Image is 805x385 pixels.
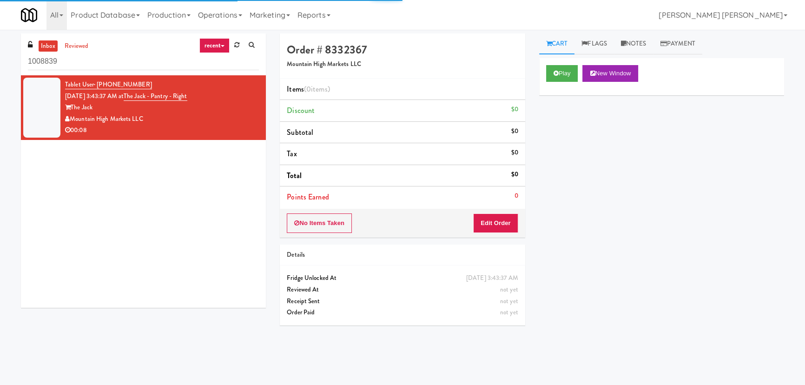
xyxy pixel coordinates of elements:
[287,192,329,202] span: Points Earned
[28,53,259,70] input: Search vision orders
[582,65,638,82] button: New Window
[65,80,152,89] a: Tablet User· [PHONE_NUMBER]
[500,285,518,294] span: not yet
[500,308,518,317] span: not yet
[500,297,518,305] span: not yet
[614,33,653,54] a: Notes
[539,33,575,54] a: Cart
[287,272,518,284] div: Fridge Unlocked At
[94,80,152,89] span: · [PHONE_NUMBER]
[62,40,91,52] a: reviewed
[287,105,315,116] span: Discount
[287,296,518,307] div: Receipt Sent
[287,84,330,94] span: Items
[511,126,518,137] div: $0
[65,92,124,100] span: [DATE] 3:43:37 AM at
[287,213,352,233] button: No Items Taken
[39,40,58,52] a: inbox
[511,169,518,180] div: $0
[287,170,302,181] span: Total
[199,38,230,53] a: recent
[511,147,518,159] div: $0
[287,249,518,261] div: Details
[287,61,518,68] h5: Mountain High Markets LLC
[287,307,518,319] div: Order Paid
[287,284,518,296] div: Reviewed At
[21,75,266,140] li: Tablet User· [PHONE_NUMBER][DATE] 3:43:37 AM atThe Jack - Pantry - RightThe JackMountain High Mar...
[466,272,518,284] div: [DATE] 3:43:37 AM
[65,125,259,136] div: 00:08
[546,65,578,82] button: Play
[287,148,297,159] span: Tax
[65,113,259,125] div: Mountain High Markets LLC
[574,33,614,54] a: Flags
[287,44,518,56] h4: Order # 8332367
[65,102,259,113] div: The Jack
[653,33,702,54] a: Payment
[311,84,328,94] ng-pluralize: items
[515,190,518,202] div: 0
[21,7,37,23] img: Micromart
[511,104,518,115] div: $0
[304,84,330,94] span: (0 )
[287,127,313,138] span: Subtotal
[124,92,187,101] a: The Jack - Pantry - Right
[473,213,518,233] button: Edit Order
